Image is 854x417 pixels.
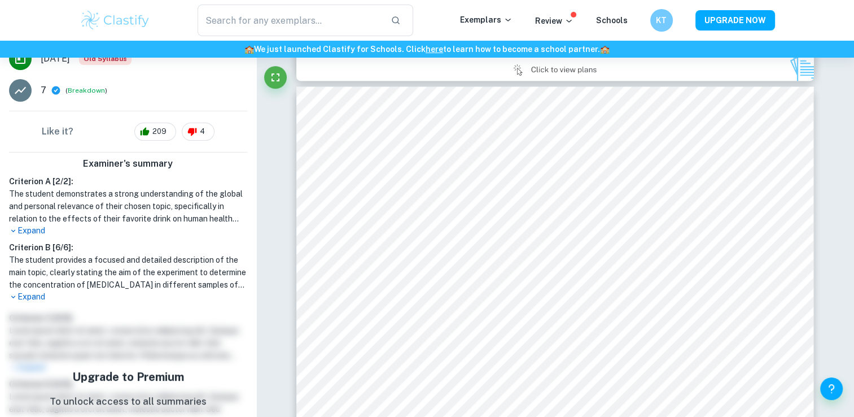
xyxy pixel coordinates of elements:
[79,53,132,65] div: Starting from the May 2025 session, the Chemistry IA requirements have changed. It's OK to refer ...
[9,254,247,291] h1: The student provides a focused and detailed description of the main topic, clearly stating the ai...
[9,241,247,254] h6: Criterion B [ 6 / 6 ]:
[2,43,852,55] h6: We just launched Clastify for Schools. Click to learn how to become a school partner.
[80,9,151,32] img: Clastify logo
[655,14,668,27] h6: KT
[146,126,173,137] span: 209
[535,15,573,27] p: Review
[50,368,207,385] h5: Upgrade to Premium
[460,14,513,26] p: Exemplars
[695,10,775,31] button: UPGRADE NOW
[79,53,132,65] span: Old Syllabus
[134,123,176,141] div: 209
[9,175,247,188] h6: Criterion A [ 2 / 2 ]:
[9,225,247,237] p: Expand
[820,377,843,400] button: Help and Feedback
[596,16,628,25] a: Schools
[650,9,673,32] button: KT
[264,66,287,89] button: Fullscreen
[50,394,207,409] p: To unlock access to all summaries
[41,84,46,97] p: 7
[41,52,70,66] span: [DATE]
[65,85,107,96] span: ( )
[42,125,73,138] h6: Like it?
[68,85,105,95] button: Breakdown
[9,291,247,303] p: Expand
[244,45,254,54] span: 🏫
[5,157,252,171] h6: Examiner's summary
[194,126,211,137] span: 4
[9,188,247,225] h1: The student demonstrates a strong understanding of the global and personal relevance of their cho...
[600,45,610,54] span: 🏫
[198,5,382,36] input: Search for any exemplars...
[182,123,214,141] div: 4
[426,45,443,54] a: here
